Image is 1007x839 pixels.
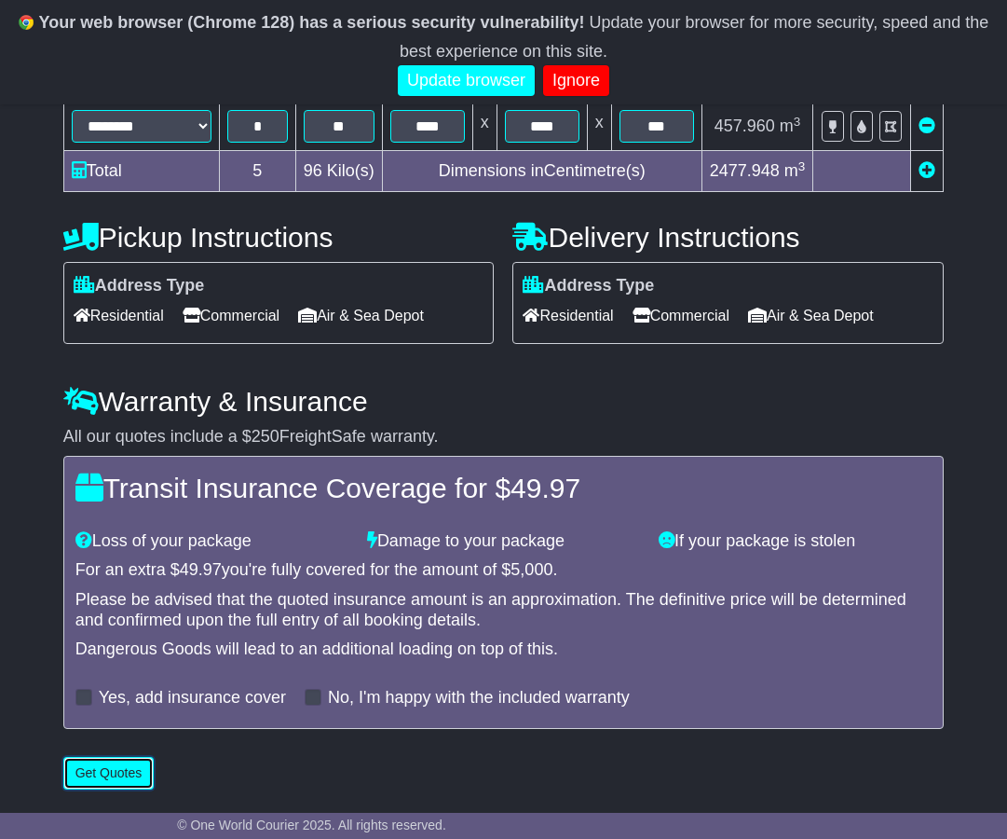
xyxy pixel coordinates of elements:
[39,13,585,32] b: Your web browser (Chrome 128) has a serious security vulnerability!
[30,48,45,63] img: website_grey.svg
[63,386,945,417] h4: Warranty & Insurance
[74,301,164,330] span: Residential
[54,108,69,123] img: tab_domain_overview_orange.svg
[188,108,203,123] img: tab_keywords_by_traffic_grey.svg
[209,110,307,122] div: Keywords by Traffic
[784,161,806,180] span: m
[328,688,630,708] label: No, I'm happy with the included warranty
[543,65,609,96] a: Ignore
[52,30,91,45] div: v 4.0.25
[358,531,649,552] div: Damage to your package
[304,161,322,180] span: 96
[74,276,205,296] label: Address Type
[63,757,155,790] button: Get Quotes
[63,151,219,192] td: Total
[748,301,874,330] span: Air & Sea Depot
[295,151,382,192] td: Kilo(s)
[75,590,932,630] div: Please be advised that the quoted insurance amount is an approximation. The definitive price will...
[523,276,654,296] label: Address Type
[794,115,801,129] sup: 3
[63,427,945,447] div: All our quotes include a $ FreightSafe warranty.
[633,301,729,330] span: Commercial
[398,65,535,96] a: Update browser
[382,151,701,192] td: Dimensions in Centimetre(s)
[66,531,358,552] div: Loss of your package
[780,117,801,135] span: m
[252,427,279,446] span: 250
[400,13,988,61] span: Update your browser for more security, speed and the best experience on this site.
[177,818,446,832] span: © One World Courier 2025. All rights reserved.
[710,161,780,180] span: 2477.948
[510,560,552,579] span: 5,000
[472,103,497,151] td: x
[183,301,279,330] span: Commercial
[298,301,424,330] span: Air & Sea Depot
[512,222,944,253] h4: Delivery Instructions
[180,560,222,579] span: 49.97
[48,48,205,63] div: Domain: [DOMAIN_NAME]
[219,151,295,192] td: 5
[919,117,935,135] a: Remove this item
[30,30,45,45] img: logo_orange.svg
[919,161,935,180] a: Add new item
[99,688,286,708] label: Yes, add insurance cover
[523,301,613,330] span: Residential
[649,531,941,552] div: If your package is stolen
[510,473,580,503] span: 49.97
[75,640,932,660] div: Dangerous Goods will lead to an additional loading on top of this.
[587,103,611,151] td: x
[714,117,775,135] span: 457.960
[63,222,495,253] h4: Pickup Instructions
[798,159,806,173] sup: 3
[75,110,167,122] div: Domain Overview
[75,560,932,581] div: For an extra $ you're fully covered for the amount of $ .
[75,473,932,503] h4: Transit Insurance Coverage for $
